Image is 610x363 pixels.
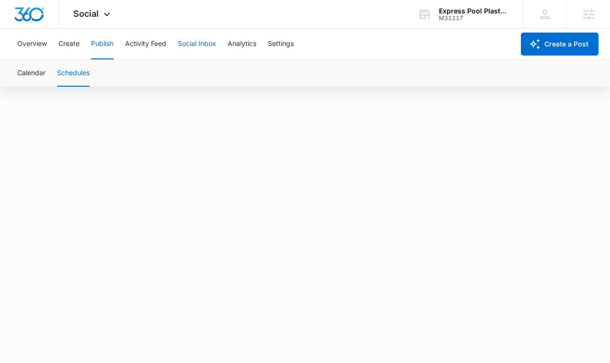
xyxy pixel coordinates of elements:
[439,15,509,22] div: account id
[17,60,46,87] button: Calendar
[228,29,256,59] button: Analytics
[17,29,47,59] button: Overview
[73,9,99,19] span: Social
[57,60,90,87] button: Schedules
[439,7,509,15] div: account name
[91,29,114,59] button: Publish
[58,29,80,59] button: Create
[268,29,294,59] button: Settings
[521,33,598,56] button: Create a Post
[125,29,166,59] button: Activity Feed
[178,29,216,59] button: Social Inbox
